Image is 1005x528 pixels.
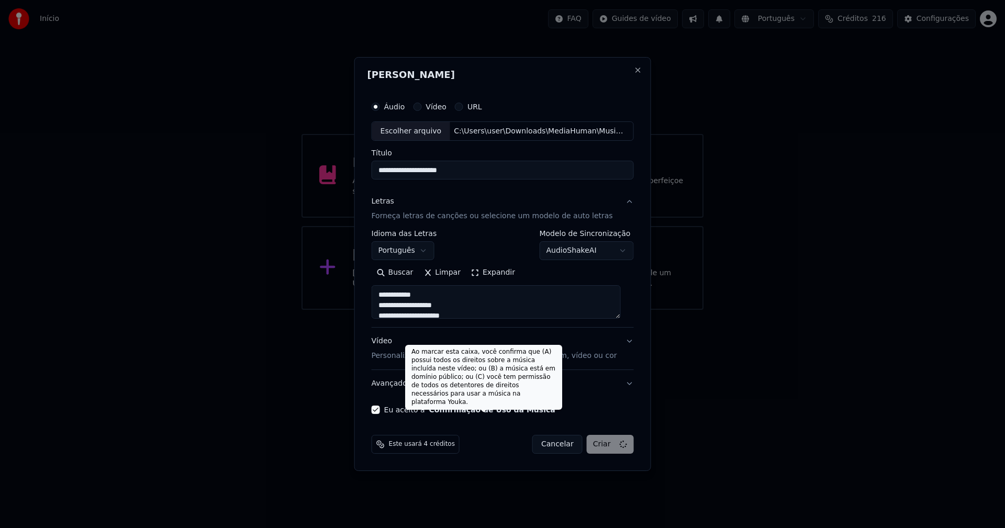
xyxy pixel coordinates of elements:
label: URL [467,103,482,110]
span: Este usará 4 créditos [389,440,455,448]
button: Eu aceito a [429,406,555,413]
label: Eu aceito a [384,406,555,413]
div: Escolher arquivo [372,122,450,141]
button: Limpar [418,265,466,282]
button: VídeoPersonalize o vídeo de [PERSON_NAME]: use imagem, vídeo ou cor [372,328,634,370]
button: Buscar [372,265,419,282]
label: Idioma das Letras [372,230,437,238]
p: Personalize o vídeo de [PERSON_NAME]: use imagem, vídeo ou cor [372,351,617,361]
div: Letras [372,197,394,207]
button: Cancelar [532,435,583,454]
div: LetrasForneça letras de canções ou selecione um modelo de auto letras [372,230,634,328]
div: Vídeo [372,336,617,362]
label: Vídeo [426,103,446,110]
label: Título [372,150,634,157]
h2: [PERSON_NAME] [367,70,638,80]
div: Ao marcar esta caixa, você confirma que (A) possui todos os direitos sobre a música incluída nest... [405,345,562,410]
button: Expandir [466,265,520,282]
button: Avançado [372,370,634,397]
div: C:\Users\user\Downloads\MediaHuman\Music\Leonardo - Me Deixe Só.mp3 [450,126,628,137]
label: Áudio [384,103,405,110]
button: LetrasForneça letras de canções ou selecione um modelo de auto letras [372,188,634,230]
label: Modelo de Sincronização [539,230,633,238]
p: Forneça letras de canções ou selecione um modelo de auto letras [372,211,613,222]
